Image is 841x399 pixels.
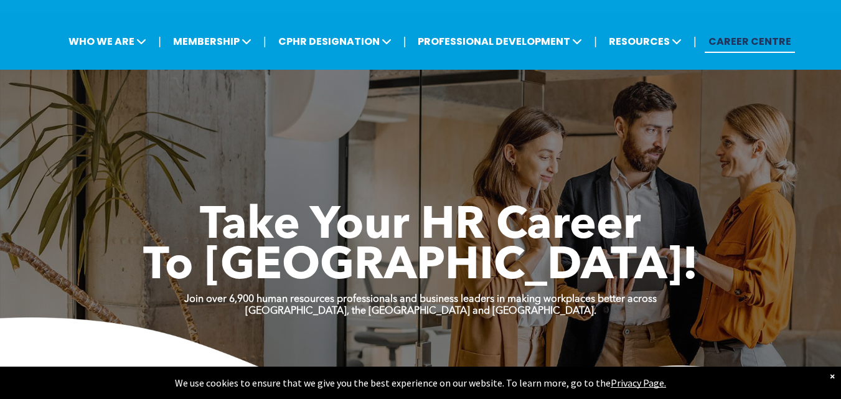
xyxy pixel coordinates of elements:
[200,204,641,249] span: Take Your HR Career
[830,370,835,382] div: Dismiss notification
[169,30,255,53] span: MEMBERSHIP
[263,29,266,54] li: |
[65,30,150,53] span: WHO WE ARE
[705,30,795,53] a: CAREER CENTRE
[143,245,698,289] span: To [GEOGRAPHIC_DATA]!
[158,29,161,54] li: |
[605,30,685,53] span: RESOURCES
[403,29,406,54] li: |
[611,377,666,389] a: Privacy Page.
[245,306,596,316] strong: [GEOGRAPHIC_DATA], the [GEOGRAPHIC_DATA] and [GEOGRAPHIC_DATA].
[275,30,395,53] span: CPHR DESIGNATION
[184,294,657,304] strong: Join over 6,900 human resources professionals and business leaders in making workplaces better ac...
[414,30,586,53] span: PROFESSIONAL DEVELOPMENT
[594,29,597,54] li: |
[693,29,697,54] li: |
